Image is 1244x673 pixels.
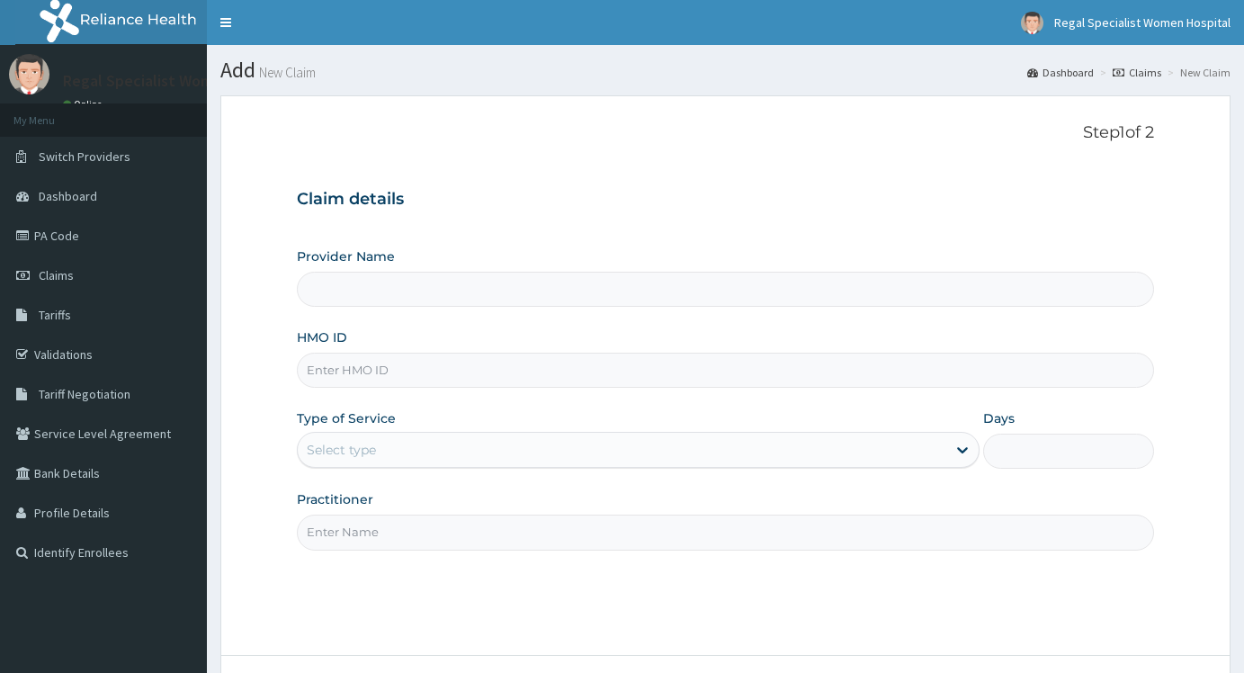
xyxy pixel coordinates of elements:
h3: Claim details [297,190,1154,210]
input: Enter Name [297,515,1154,550]
a: Dashboard [1027,65,1094,80]
a: Claims [1113,65,1161,80]
h1: Add [220,58,1231,82]
label: Type of Service [297,409,396,427]
span: Switch Providers [39,148,130,165]
label: Days [983,409,1015,427]
span: Tariff Negotiation [39,386,130,402]
small: New Claim [255,66,316,79]
p: Step 1 of 2 [297,123,1154,143]
span: Regal Specialist Women Hospital [1054,14,1231,31]
a: Online [63,98,106,111]
p: Regal Specialist Women Hospital [63,73,294,89]
input: Enter HMO ID [297,353,1154,388]
label: HMO ID [297,328,347,346]
span: Claims [39,267,74,283]
img: User Image [9,54,49,94]
div: Select type [307,441,376,459]
span: Tariffs [39,307,71,323]
label: Practitioner [297,490,373,508]
label: Provider Name [297,247,395,265]
span: Dashboard [39,188,97,204]
img: User Image [1021,12,1043,34]
li: New Claim [1163,65,1231,80]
